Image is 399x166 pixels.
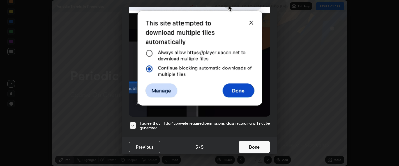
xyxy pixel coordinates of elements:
[201,144,204,150] h4: 5
[239,141,270,153] button: Done
[199,144,200,150] h4: /
[195,144,198,150] h4: 5
[129,141,160,153] button: Previous
[140,121,270,130] h5: I agree that if I don't provide required permissions, class recording will not be generated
